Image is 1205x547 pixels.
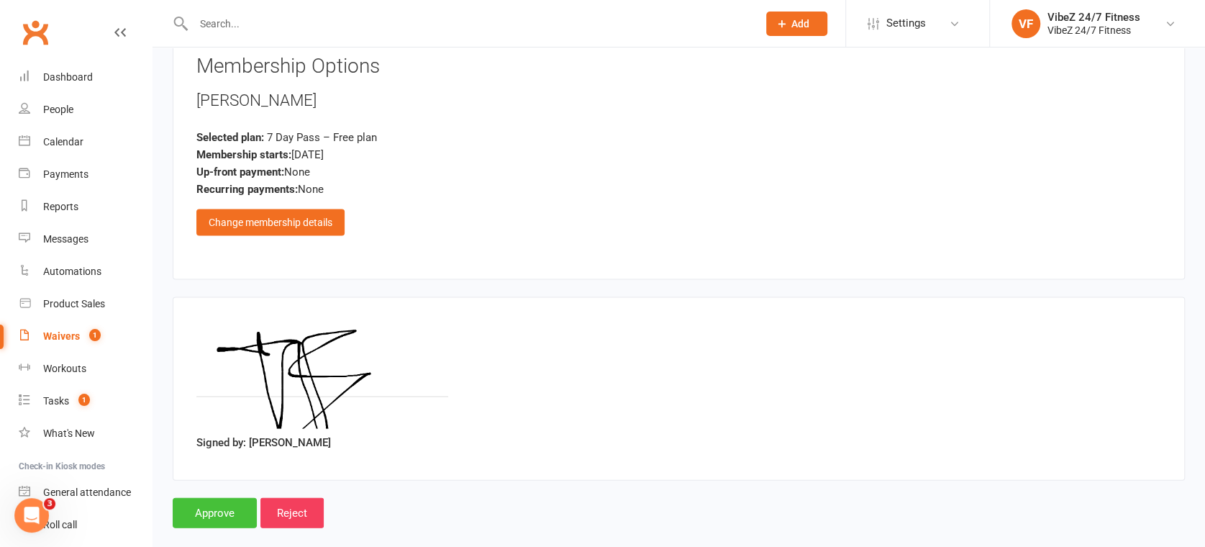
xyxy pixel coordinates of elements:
[196,433,331,451] label: Signed by: [PERSON_NAME]
[43,136,83,148] div: Calendar
[43,201,78,212] div: Reports
[766,12,827,36] button: Add
[19,509,152,541] a: Roll call
[19,223,152,256] a: Messages
[196,148,291,161] strong: Membership starts:
[196,145,1161,163] div: [DATE]
[43,104,73,115] div: People
[14,498,49,533] iframe: Intercom live chat
[44,498,55,510] span: 3
[886,7,926,40] span: Settings
[43,363,86,374] div: Workouts
[19,256,152,288] a: Automations
[196,130,264,143] strong: Selected plan:
[1047,11,1140,24] div: VibeZ 24/7 Fitness
[43,298,105,309] div: Product Sales
[19,191,152,223] a: Reports
[173,497,257,528] input: Approve
[19,353,152,385] a: Workouts
[19,158,152,191] a: Payments
[43,233,88,245] div: Messages
[196,55,1161,77] h3: Membership Options
[196,163,1161,180] div: None
[19,94,152,126] a: People
[189,14,747,34] input: Search...
[196,182,298,195] strong: Recurring payments:
[43,71,93,83] div: Dashboard
[196,89,1161,112] div: [PERSON_NAME]
[791,18,809,30] span: Add
[43,487,131,498] div: General attendance
[19,320,152,353] a: Waivers 1
[78,394,90,406] span: 1
[260,497,324,528] input: Reject
[43,330,80,342] div: Waivers
[196,180,1161,197] div: None
[19,61,152,94] a: Dashboard
[1047,24,1140,37] div: VibeZ 24/7 Fitness
[43,428,95,439] div: What's New
[196,320,448,428] img: image1755250341.png
[267,130,377,143] span: 7 Day Pass – Free plan
[19,476,152,509] a: General attendance kiosk mode
[19,417,152,450] a: What's New
[43,519,77,530] div: Roll call
[43,168,88,180] div: Payments
[89,329,101,341] span: 1
[196,209,345,235] div: Change membership details
[43,395,69,407] div: Tasks
[17,14,53,50] a: Clubworx
[43,266,101,277] div: Automations
[196,165,284,178] strong: Up-front payment:
[19,288,152,320] a: Product Sales
[19,385,152,417] a: Tasks 1
[1011,9,1040,38] div: VF
[19,126,152,158] a: Calendar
